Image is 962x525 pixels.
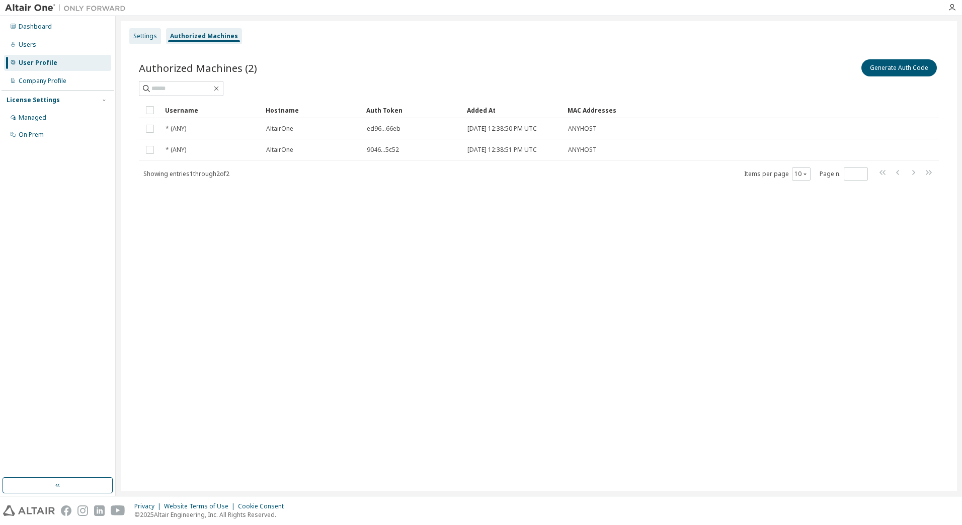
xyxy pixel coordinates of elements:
img: youtube.svg [111,505,125,516]
span: ANYHOST [568,125,597,133]
span: [DATE] 12:38:50 PM UTC [467,125,537,133]
div: Managed [19,114,46,122]
div: On Prem [19,131,44,139]
div: Authorized Machines [170,32,238,40]
div: Added At [467,102,559,118]
div: Website Terms of Use [164,502,238,510]
img: altair_logo.svg [3,505,55,516]
div: Cookie Consent [238,502,290,510]
div: Username [165,102,258,118]
div: Users [19,41,36,49]
div: Company Profile [19,77,66,85]
span: Items per page [744,167,811,181]
span: Showing entries 1 through 2 of 2 [143,169,229,178]
img: facebook.svg [61,505,71,516]
span: ANYHOST [568,146,597,154]
button: 10 [794,170,808,178]
div: MAC Addresses [568,102,833,118]
span: AltairOne [266,125,293,133]
div: Auth Token [366,102,459,118]
div: Privacy [134,502,164,510]
img: Altair One [5,3,131,13]
span: * (ANY) [166,125,186,133]
div: License Settings [7,96,60,104]
img: instagram.svg [77,505,88,516]
span: [DATE] 12:38:51 PM UTC [467,146,537,154]
span: AltairOne [266,146,293,154]
img: linkedin.svg [94,505,105,516]
span: Authorized Machines (2) [139,61,257,75]
span: Page n. [820,167,868,181]
div: Settings [133,32,157,40]
div: Hostname [266,102,358,118]
p: © 2025 Altair Engineering, Inc. All Rights Reserved. [134,510,290,519]
button: Generate Auth Code [861,59,937,76]
span: ed96...66eb [367,125,400,133]
span: * (ANY) [166,146,186,154]
div: User Profile [19,59,57,67]
span: 9046...5c52 [367,146,399,154]
div: Dashboard [19,23,52,31]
